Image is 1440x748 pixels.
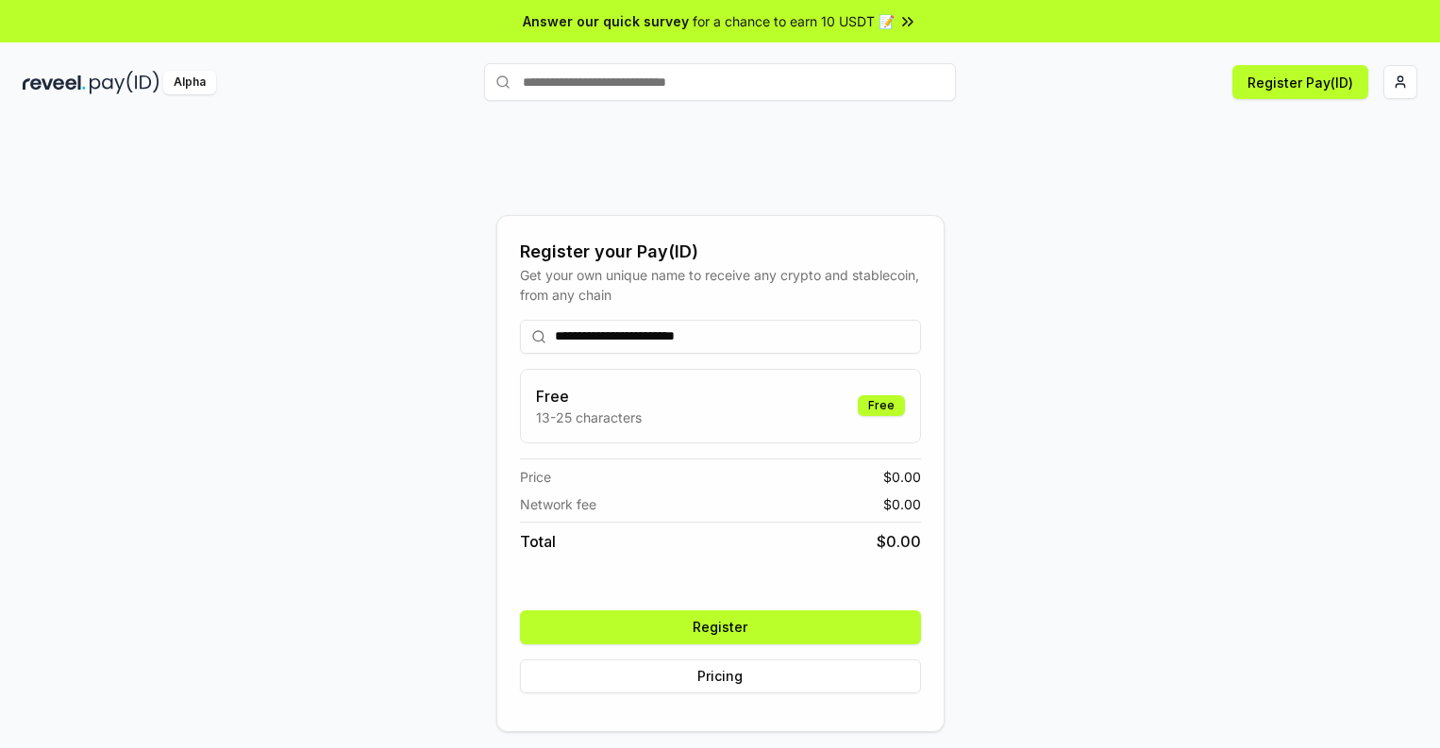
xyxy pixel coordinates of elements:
[883,494,921,514] span: $ 0.00
[883,467,921,487] span: $ 0.00
[877,530,921,553] span: $ 0.00
[693,11,895,31] span: for a chance to earn 10 USDT 📝
[520,659,921,693] button: Pricing
[536,385,642,407] h3: Free
[163,71,216,94] div: Alpha
[1232,65,1368,99] button: Register Pay(ID)
[520,610,921,644] button: Register
[536,407,642,427] p: 13-25 characters
[523,11,689,31] span: Answer our quick survey
[520,494,596,514] span: Network fee
[520,530,556,553] span: Total
[520,265,921,305] div: Get your own unique name to receive any crypto and stablecoin, from any chain
[858,395,905,416] div: Free
[520,239,921,265] div: Register your Pay(ID)
[90,71,159,94] img: pay_id
[23,71,86,94] img: reveel_dark
[520,467,551,487] span: Price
